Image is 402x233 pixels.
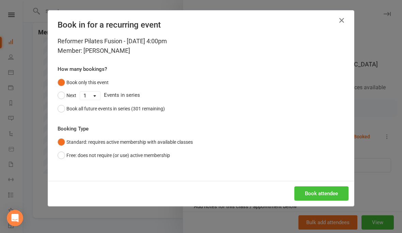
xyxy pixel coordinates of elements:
div: Open Intercom Messenger [7,210,23,226]
button: Free: does not require (or use) active membership [58,149,170,162]
div: Events in series [58,89,344,102]
button: Book only this event [58,76,109,89]
button: Book attendee [294,186,349,201]
button: Next [58,89,76,102]
div: Book all future events in series (301 remaining) [66,105,165,112]
button: Book all future events in series (301 remaining) [58,102,165,115]
h4: Book in for a recurring event [58,20,344,30]
button: Standard: requires active membership with available classes [58,136,193,149]
button: Close [336,15,347,26]
label: How many bookings? [58,65,107,73]
label: Booking Type [58,125,89,133]
div: Reformer Pilates Fusion - [DATE] 4:00pm Member: [PERSON_NAME] [58,36,344,56]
